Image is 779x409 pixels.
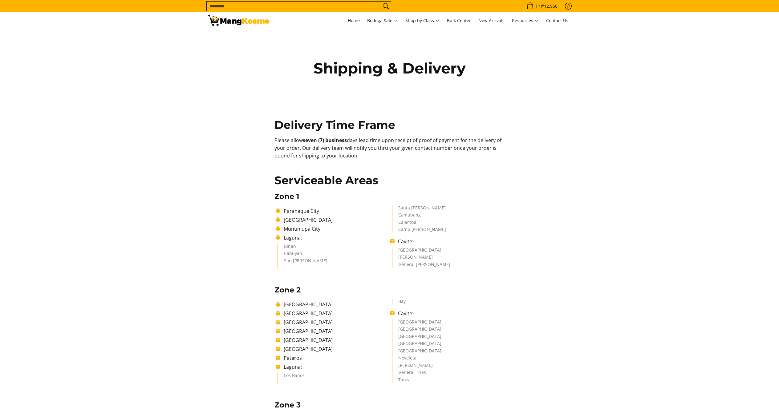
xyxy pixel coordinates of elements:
a: Home [345,12,363,29]
li: Cavite: [395,238,504,245]
li: Pateros [281,354,390,362]
li: Santa [PERSON_NAME] [398,206,498,213]
a: New Arrivals [475,12,508,29]
li: Los Baños [284,373,384,381]
h1: Shipping & Delivery [300,59,479,77]
li: San [PERSON_NAME] [284,259,384,266]
li: Calamba [398,220,498,228]
img: Shipping &amp; Delivery Page l Mang Kosme: Home Appliances Warehouse Sale! [208,15,270,26]
span: Shop by Class [405,17,440,25]
span: Paranaque City [284,208,319,214]
li: Tanza [398,378,498,383]
li: Canlubang [398,213,498,220]
li: Cavite: [395,310,504,317]
li: [GEOGRAPHIC_DATA] [281,328,390,335]
li: [GEOGRAPHIC_DATA] [281,345,390,353]
li: General Trias [398,370,498,378]
li: [GEOGRAPHIC_DATA] [281,319,390,326]
li: Biñan [284,244,384,252]
li: [GEOGRAPHIC_DATA] [398,349,498,356]
span: Home [348,18,360,23]
h3: Zone 2 [274,285,505,295]
span: ₱12,950 [540,4,558,8]
li: [GEOGRAPHIC_DATA] [281,301,390,308]
a: Resources [509,12,542,29]
li: General [PERSON_NAME] [398,262,498,268]
li: Laguna: [281,363,390,371]
p: Please allow days lead time upon receipt of proof of payment for the delivery of your order. Our ... [274,137,505,165]
a: Contact Us [543,12,571,29]
a: Bodega Sale [364,12,401,29]
b: seven (7) business [303,137,347,144]
li: [GEOGRAPHIC_DATA] [281,336,390,344]
li: Muntinlupa City [281,225,390,232]
li: Noveleta [398,356,498,363]
li: [GEOGRAPHIC_DATA] [398,248,498,255]
li: [GEOGRAPHIC_DATA] [398,341,498,349]
h2: Serviceable Areas [274,173,505,187]
li: Laguna: [281,234,390,241]
span: 1 [534,4,539,8]
li: [GEOGRAPHIC_DATA] [281,216,390,224]
a: Bulk Center [444,12,474,29]
span: Contact Us [546,18,568,23]
li: Camp [PERSON_NAME] [398,227,498,233]
h3: Zone 1 [274,192,505,201]
li: Bay [398,299,498,305]
span: Resources [512,17,539,25]
span: • [525,3,559,10]
li: [GEOGRAPHIC_DATA] [281,310,390,317]
li: [GEOGRAPHIC_DATA] [398,334,498,342]
li: Cabuyao [284,251,384,259]
li: [GEOGRAPHIC_DATA] [398,327,498,334]
span: Bulk Center [447,18,471,23]
li: [GEOGRAPHIC_DATA] [398,320,498,327]
button: Search [381,2,391,11]
span: New Arrivals [478,18,505,23]
a: Shop by Class [402,12,443,29]
h2: Delivery Time Frame [274,118,505,132]
span: Bodega Sale [367,17,398,25]
nav: Main Menu [276,12,571,29]
li: [PERSON_NAME] [398,255,498,262]
li: [PERSON_NAME] [398,363,498,371]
